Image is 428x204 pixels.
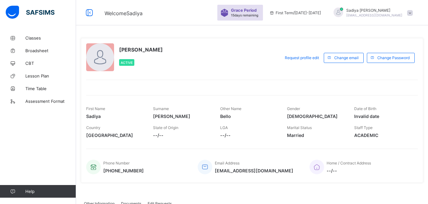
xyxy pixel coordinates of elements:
span: session/term information [269,10,321,15]
span: Lesson Plan [25,73,76,78]
span: Phone Number [103,161,130,165]
span: CBT [25,61,76,66]
span: Change email [334,55,359,60]
span: ACADEMIC [354,133,412,138]
span: Sadiya [PERSON_NAME] [346,8,402,13]
span: [PHONE_NUMBER] [103,168,144,173]
span: Gender [287,106,300,111]
span: [DEMOGRAPHIC_DATA] [287,114,344,119]
span: LGA [220,125,228,130]
span: Request profile edit [285,55,319,60]
span: Sadiya [86,114,144,119]
span: Marital Status [287,125,312,130]
span: Other Name [220,106,241,111]
span: Help [25,189,76,194]
span: Classes [25,35,76,40]
span: Bello [220,114,278,119]
span: Staff Type [354,125,373,130]
span: Change Password [377,55,410,60]
span: Welcome Sadiya [105,10,143,16]
span: First Name [86,106,105,111]
span: --/-- [153,133,210,138]
span: --/-- [220,133,278,138]
span: Grace Period [231,8,257,13]
span: [EMAIL_ADDRESS][DOMAIN_NAME] [215,168,293,173]
span: 15 days remaining [231,13,258,17]
span: Surname [153,106,169,111]
img: sticker-purple.71386a28dfed39d6af7621340158ba97.svg [220,9,228,17]
span: [PERSON_NAME] [153,114,210,119]
span: Time Table [25,86,76,91]
span: [GEOGRAPHIC_DATA] [86,133,144,138]
span: Married [287,133,344,138]
span: Country [86,125,100,130]
span: State of Origin [153,125,178,130]
span: --/-- [327,168,371,173]
span: Email Address [215,161,240,165]
span: Broadsheet [25,48,76,53]
span: [EMAIL_ADDRESS][DOMAIN_NAME] [346,13,402,17]
div: SadiyaAhmad [327,8,416,18]
span: Date of Birth [354,106,376,111]
span: Active [121,61,133,65]
span: Assessment Format [25,99,76,104]
span: Invalid date [354,114,412,119]
span: [PERSON_NAME] [119,46,163,53]
span: Home / Contract Address [327,161,371,165]
img: safsims [6,6,54,19]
